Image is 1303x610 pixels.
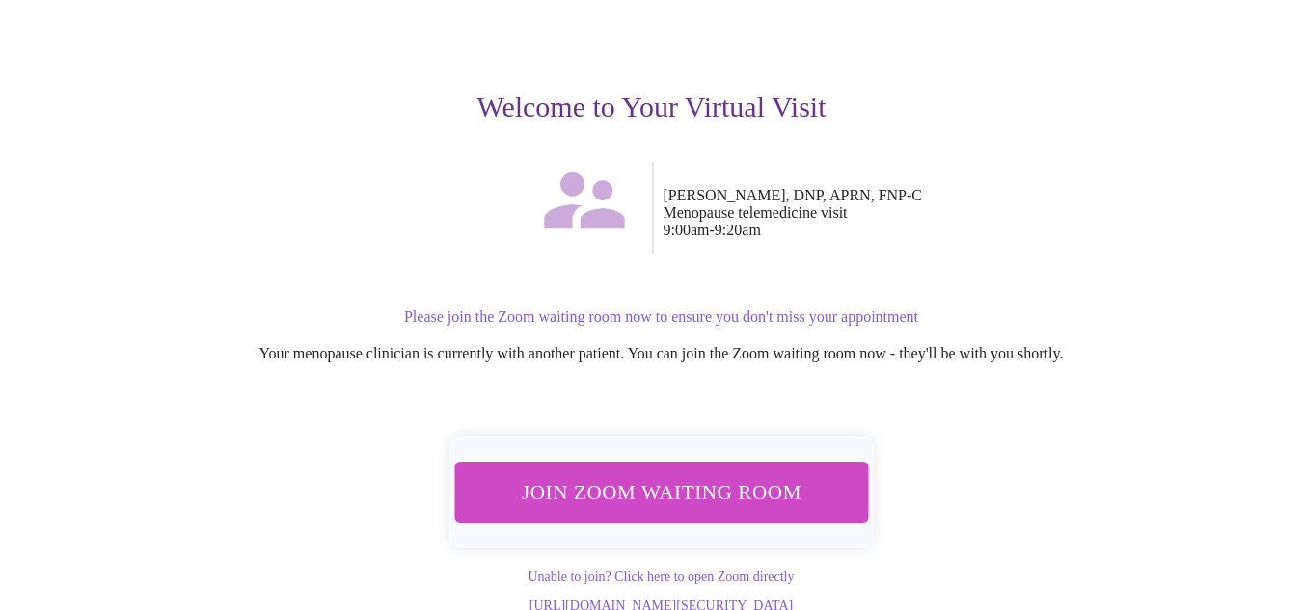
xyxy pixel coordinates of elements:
span: Join Zoom Waiting Room [478,474,843,510]
p: Your menopause clinician is currently with another patient. You can join the Zoom waiting room no... [77,345,1246,362]
p: [PERSON_NAME], DNP, APRN, FNP-C Menopause telemedicine visit 9:00am - 9:20am [664,187,1246,239]
h3: Welcome to Your Virtual Visit [58,91,1246,123]
a: Unable to join? Click here to open Zoom directly [528,570,794,584]
p: Please join the Zoom waiting room now to ensure you don't miss your appointment [77,308,1246,326]
button: Join Zoom Waiting Room [453,462,869,523]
